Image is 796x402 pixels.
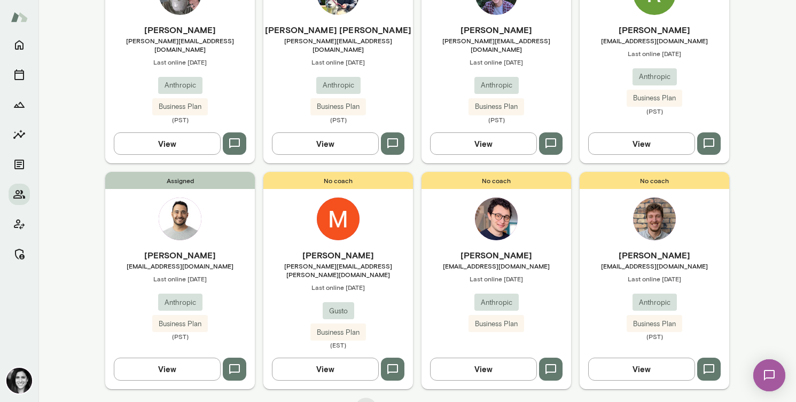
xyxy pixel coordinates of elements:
img: David Hershey [633,198,676,240]
span: (PST) [105,115,255,124]
span: Anthropic [633,72,677,82]
button: View [588,358,695,380]
span: Last online [DATE] [105,58,255,66]
span: Last online [DATE] [580,49,729,58]
span: (PST) [263,115,413,124]
span: [EMAIL_ADDRESS][DOMAIN_NAME] [580,36,729,45]
button: Insights [9,124,30,145]
button: Manage [9,243,30,265]
span: Business Plan [152,101,208,112]
h6: [PERSON_NAME] [105,249,255,262]
span: No coach [580,172,729,189]
button: Client app [9,214,30,235]
span: Business Plan [310,101,366,112]
img: Mike Hardy [317,198,360,240]
button: Growth Plan [9,94,30,115]
span: Anthropic [633,297,677,308]
span: No coach [263,172,413,189]
span: Anthropic [158,80,202,91]
span: [EMAIL_ADDRESS][DOMAIN_NAME] [422,262,571,270]
img: AJ Ribeiro [159,198,201,240]
span: Anthropic [474,80,519,91]
span: [PERSON_NAME][EMAIL_ADDRESS][DOMAIN_NAME] [422,36,571,53]
span: (PST) [422,115,571,124]
button: View [114,132,221,155]
span: Last online [DATE] [580,274,729,283]
span: [PERSON_NAME][EMAIL_ADDRESS][DOMAIN_NAME] [263,36,413,53]
button: View [272,358,379,380]
button: Sessions [9,64,30,85]
h6: [PERSON_NAME] [422,23,571,36]
button: View [588,132,695,155]
img: Mento [11,7,28,27]
h6: [PERSON_NAME] [263,249,413,262]
span: Last online [DATE] [263,283,413,291]
h6: [PERSON_NAME] [PERSON_NAME] [263,23,413,36]
button: Documents [9,154,30,175]
span: Last online [DATE] [422,58,571,66]
button: View [114,358,221,380]
span: Business Plan [627,319,682,329]
span: [PERSON_NAME][EMAIL_ADDRESS][PERSON_NAME][DOMAIN_NAME] [263,262,413,279]
button: Members [9,184,30,205]
h6: [PERSON_NAME] [580,23,729,36]
span: Last online [DATE] [263,58,413,66]
span: (EST) [263,341,413,349]
button: View [272,132,379,155]
span: Business Plan [627,93,682,104]
span: No coach [422,172,571,189]
span: Anthropic [316,80,361,91]
img: Jamie Albers [6,368,32,393]
span: Assigned [105,172,255,189]
span: Gusto [323,306,354,317]
span: [EMAIL_ADDRESS][DOMAIN_NAME] [105,262,255,270]
span: Business Plan [152,319,208,329]
button: View [430,132,537,155]
span: Last online [DATE] [105,274,255,283]
span: Anthropic [474,297,519,308]
span: [PERSON_NAME][EMAIL_ADDRESS][DOMAIN_NAME] [105,36,255,53]
span: [EMAIL_ADDRESS][DOMAIN_NAME] [580,262,729,270]
span: Last online [DATE] [422,274,571,283]
span: Anthropic [158,297,202,308]
h6: [PERSON_NAME] [105,23,255,36]
button: Home [9,34,30,56]
span: Business Plan [310,327,366,338]
span: Business Plan [469,101,524,112]
h6: [PERSON_NAME] [580,249,729,262]
img: Nicolas Thiébaud [475,198,518,240]
span: (PST) [580,107,729,115]
button: View [430,358,537,380]
span: Business Plan [469,319,524,329]
span: (PST) [580,332,729,341]
span: (PST) [105,332,255,341]
h6: [PERSON_NAME] [422,249,571,262]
